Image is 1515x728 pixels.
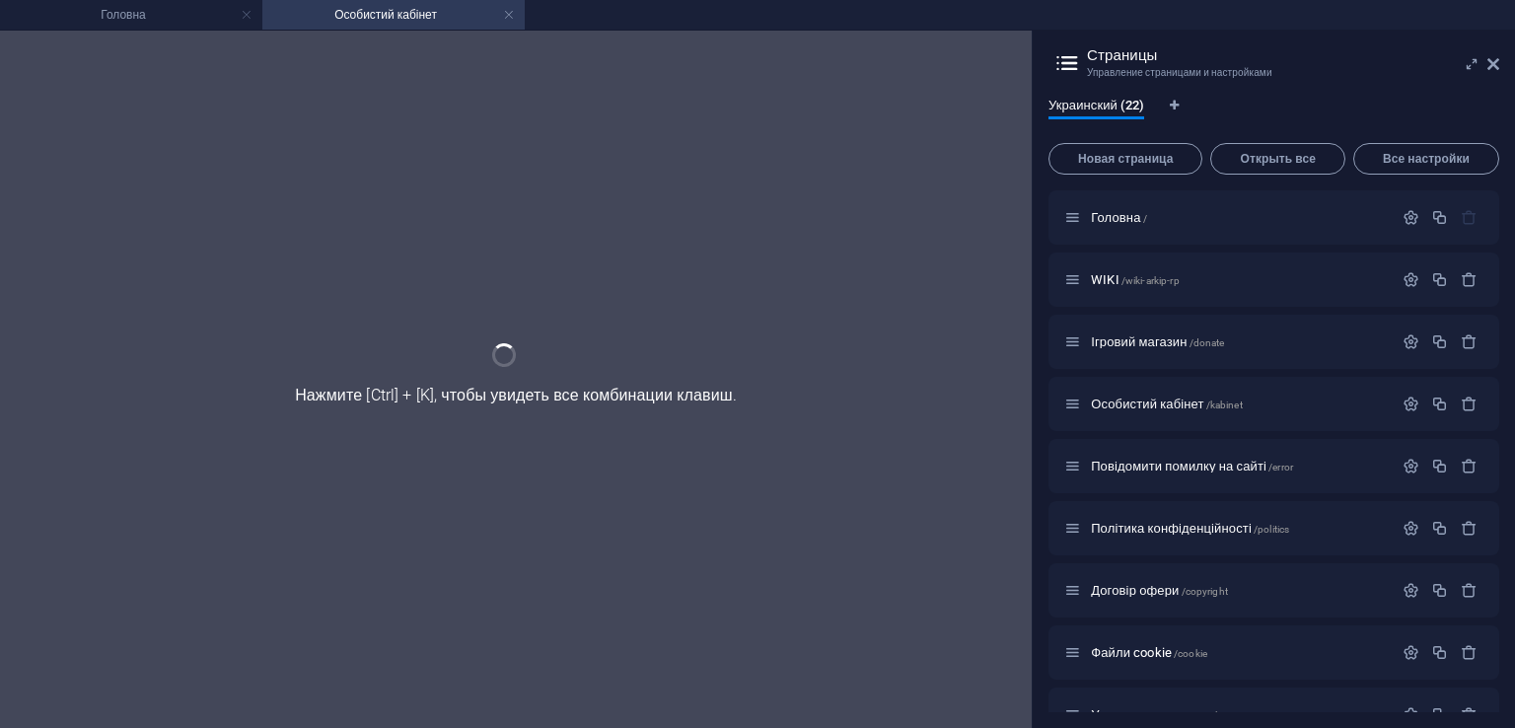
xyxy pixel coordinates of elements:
span: /wiki-arkip-rp [1121,275,1180,286]
span: Новая страница [1057,153,1193,165]
div: Копировать [1431,582,1448,599]
span: /copyright [1182,586,1228,597]
span: / [1143,213,1147,224]
h2: Страницы [1087,46,1499,64]
div: Копировать [1431,396,1448,412]
div: Языковые вкладки [1048,98,1499,135]
button: Новая страница [1048,143,1202,175]
div: Удалить [1461,706,1478,723]
div: Головна/ [1085,211,1393,224]
div: Угода користувача/please [1085,708,1393,721]
div: Копировать [1431,520,1448,537]
span: /error [1268,462,1293,473]
div: Настройки [1403,644,1419,661]
div: Удалить [1461,271,1478,288]
div: Настройки [1403,706,1419,723]
span: Нажмите, чтобы открыть страницу [1091,272,1180,287]
div: Удалить [1461,520,1478,537]
span: /kabinet [1206,400,1243,410]
div: Настройки [1403,458,1419,474]
div: Договір офери/copyright [1085,584,1393,597]
div: Настройки [1403,520,1419,537]
span: Все настройки [1362,153,1490,165]
span: Нажмите, чтобы открыть страницу [1091,210,1147,225]
div: Удалить [1461,396,1478,412]
span: Нажмите, чтобы открыть страницу [1091,334,1224,349]
div: Настройки [1403,396,1419,412]
span: /donate [1190,337,1225,348]
div: Копировать [1431,209,1448,226]
span: Нажмите, чтобы открыть страницу [1091,459,1293,473]
span: /politics [1254,524,1289,535]
div: Копировать [1431,458,1448,474]
h3: Управление страницами и настройками [1087,64,1460,82]
div: Ігровий магазин/donate [1085,335,1393,348]
div: Копировать [1431,644,1448,661]
div: Удалить [1461,333,1478,350]
div: Удалить [1461,458,1478,474]
span: /cookie [1174,648,1207,659]
span: /please [1205,710,1238,721]
div: Удалить [1461,644,1478,661]
div: Настройки [1403,209,1419,226]
div: WIKI/wiki-arkip-rp [1085,273,1393,286]
div: Настройки [1403,582,1419,599]
div: Копировать [1431,271,1448,288]
div: Копировать [1431,333,1448,350]
div: Настройки [1403,333,1419,350]
span: Нажмите, чтобы открыть страницу [1091,521,1289,536]
div: Настройки [1403,271,1419,288]
div: Політика конфіденційності/politics [1085,522,1393,535]
div: Копировать [1431,706,1448,723]
h4: Особистий кабінет [262,4,525,26]
span: Украинский (22) [1048,94,1144,121]
button: Открыть все [1210,143,1344,175]
div: Особистий кабінет/kabinet [1085,398,1393,410]
span: Нажмите, чтобы открыть страницу [1091,397,1243,411]
div: Стартовую страницу нельзя удалить [1461,209,1478,226]
div: Повідомити помилку на сайті/error [1085,460,1393,473]
button: Все настройки [1353,143,1499,175]
div: Файли cookie/cookie [1085,646,1393,659]
span: Нажмите, чтобы открыть страницу [1091,645,1207,660]
div: Удалить [1461,582,1478,599]
span: Нажмите, чтобы открыть страницу [1091,583,1228,598]
span: Открыть все [1219,153,1335,165]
